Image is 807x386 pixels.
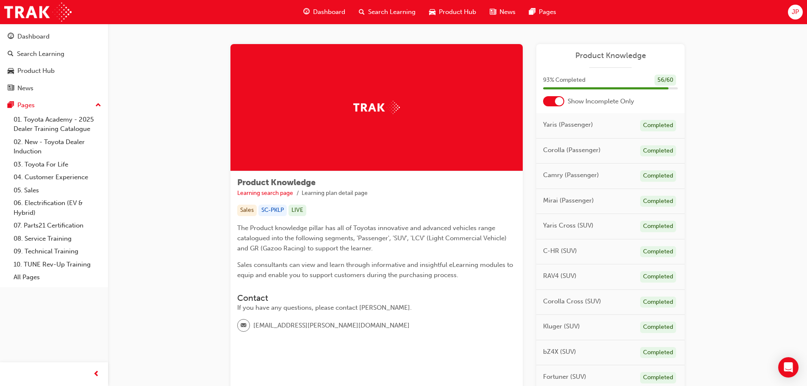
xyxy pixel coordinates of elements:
[568,97,634,106] span: Show Incomplete Only
[499,7,516,17] span: News
[543,120,593,130] span: Yaris (Passenger)
[422,3,483,21] a: car-iconProduct Hub
[778,357,799,378] div: Open Intercom Messenger
[10,158,105,171] a: 03. Toyota For Life
[352,3,422,21] a: search-iconSearch Learning
[543,145,601,155] span: Corolla (Passenger)
[640,221,676,232] div: Completed
[792,7,799,17] span: JP
[237,189,293,197] a: Learning search page
[237,224,508,252] span: The Product knowledge pillar has all of Toyotas innovative and advanced vehicles range catalogued...
[17,100,35,110] div: Pages
[10,245,105,258] a: 09. Technical Training
[313,7,345,17] span: Dashboard
[17,66,55,76] div: Product Hub
[543,75,585,85] span: 93 % Completed
[10,184,105,197] a: 05. Sales
[10,197,105,219] a: 06. Electrification (EV & Hybrid)
[640,372,676,383] div: Completed
[17,49,64,59] div: Search Learning
[297,3,352,21] a: guage-iconDashboard
[490,7,496,17] span: news-icon
[543,170,599,180] span: Camry (Passenger)
[359,7,365,17] span: search-icon
[543,51,678,61] a: Product Knowledge
[17,83,33,93] div: News
[543,297,601,306] span: Corolla Cross (SUV)
[10,171,105,184] a: 04. Customer Experience
[640,196,676,207] div: Completed
[654,75,676,86] div: 56 / 60
[237,293,516,303] h3: Contact
[10,232,105,245] a: 08. Service Training
[10,136,105,158] a: 02. New - Toyota Dealer Induction
[237,303,516,313] div: If you have any questions, please contact [PERSON_NAME].
[543,271,577,281] span: RAV4 (SUV)
[8,33,14,41] span: guage-icon
[640,297,676,308] div: Completed
[8,85,14,92] span: news-icon
[640,347,676,358] div: Completed
[302,189,368,198] li: Learning plan detail page
[539,7,556,17] span: Pages
[640,145,676,157] div: Completed
[95,100,101,111] span: up-icon
[529,7,535,17] span: pages-icon
[8,50,14,58] span: search-icon
[3,29,105,44] a: Dashboard
[543,246,577,256] span: C-HR (SUV)
[3,63,105,79] a: Product Hub
[640,322,676,333] div: Completed
[237,261,515,279] span: Sales consultants can view and learn through informative and insightful eLearning modules to equi...
[483,3,522,21] a: news-iconNews
[258,205,287,216] div: SC-PKLP
[10,219,105,232] a: 07. Parts21 Certification
[429,7,435,17] span: car-icon
[368,7,416,17] span: Search Learning
[543,221,593,230] span: Yaris Cross (SUV)
[10,113,105,136] a: 01. Toyota Academy - 2025 Dealer Training Catalogue
[241,320,247,331] span: email-icon
[543,372,586,382] span: Fortuner (SUV)
[3,46,105,62] a: Search Learning
[640,170,676,182] div: Completed
[4,3,72,22] img: Trak
[543,347,576,357] span: bZ4X (SUV)
[353,101,400,114] img: Trak
[439,7,476,17] span: Product Hub
[788,5,803,19] button: JP
[10,258,105,271] a: 10. TUNE Rev-Up Training
[3,97,105,113] button: Pages
[93,369,100,380] span: prev-icon
[237,205,257,216] div: Sales
[522,3,563,21] a: pages-iconPages
[640,246,676,258] div: Completed
[10,271,105,284] a: All Pages
[237,178,316,187] span: Product Knowledge
[303,7,310,17] span: guage-icon
[543,196,594,205] span: Mirai (Passenger)
[8,102,14,109] span: pages-icon
[640,120,676,131] div: Completed
[543,322,580,331] span: Kluger (SUV)
[3,27,105,97] button: DashboardSearch LearningProduct HubNews
[3,81,105,96] a: News
[253,321,410,330] span: [EMAIL_ADDRESS][PERSON_NAME][DOMAIN_NAME]
[640,271,676,283] div: Completed
[17,32,50,42] div: Dashboard
[8,67,14,75] span: car-icon
[288,205,306,216] div: LIVE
